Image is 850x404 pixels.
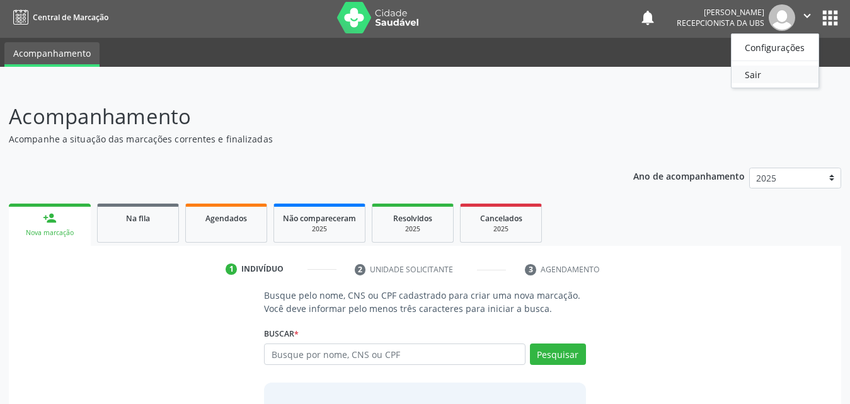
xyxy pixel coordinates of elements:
span: Agendados [205,213,247,224]
p: Acompanhe a situação das marcações correntes e finalizadas [9,132,592,146]
input: Busque por nome, CNS ou CPF [264,343,526,365]
div: 1 [226,263,237,275]
div: Indivíduo [241,263,284,275]
button: Pesquisar [530,343,586,365]
label: Buscar [264,324,299,343]
div: person_add [43,211,57,225]
button: notifications [639,9,657,26]
a: Acompanhamento [4,42,100,67]
button: apps [819,7,841,29]
button:  [795,4,819,31]
p: Acompanhamento [9,101,592,132]
div: [PERSON_NAME] [677,7,764,18]
span: Recepcionista da UBS [677,18,764,28]
p: Busque pelo nome, CNS ou CPF cadastrado para criar uma nova marcação. Você deve informar pelo men... [264,289,586,315]
a: Configurações [732,38,818,56]
span: Não compareceram [283,213,356,224]
span: Na fila [126,213,150,224]
img: img [769,4,795,31]
div: 2025 [469,224,532,234]
p: Ano de acompanhamento [633,168,745,183]
a: Central de Marcação [9,7,108,28]
div: 2025 [283,224,356,234]
span: Cancelados [480,213,522,224]
a: Sair [732,66,818,83]
i:  [800,9,814,23]
span: Central de Marcação [33,12,108,23]
div: 2025 [381,224,444,234]
ul:  [731,33,819,88]
span: Resolvidos [393,213,432,224]
div: Nova marcação [18,228,82,238]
